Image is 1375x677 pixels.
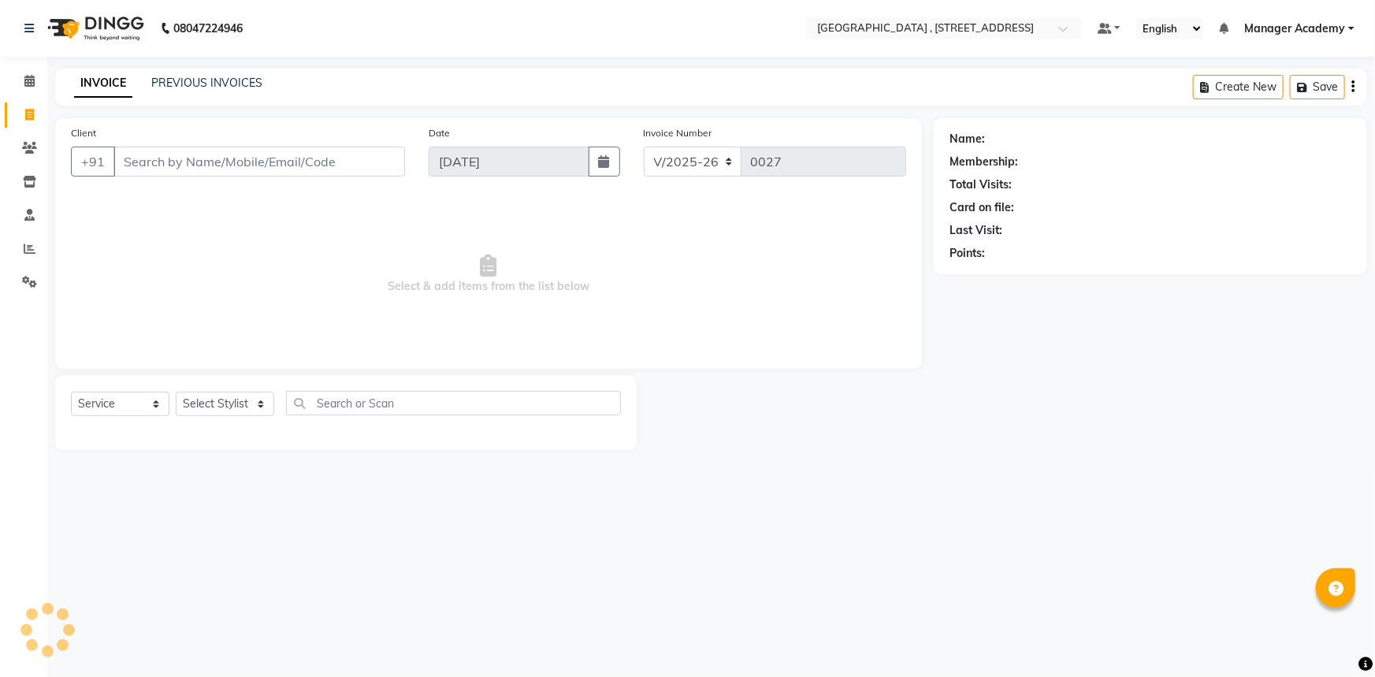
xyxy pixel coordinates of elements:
label: Invoice Number [644,126,712,140]
input: Search by Name/Mobile/Email/Code [113,147,405,177]
div: Card on file: [949,199,1014,216]
input: Search or Scan [286,391,621,415]
label: Client [71,126,96,140]
a: INVOICE [74,69,132,98]
div: Last Visit: [949,222,1002,239]
a: PREVIOUS INVOICES [151,76,262,90]
button: +91 [71,147,115,177]
div: Points: [949,245,985,262]
img: logo [40,6,148,50]
span: Select & add items from the list below [71,195,906,353]
label: Date [429,126,450,140]
button: Save [1290,75,1345,99]
span: Manager Academy [1244,20,1345,37]
b: 08047224946 [173,6,243,50]
div: Membership: [949,154,1018,170]
div: Total Visits: [949,177,1012,193]
div: Name: [949,131,985,147]
button: Create New [1193,75,1284,99]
